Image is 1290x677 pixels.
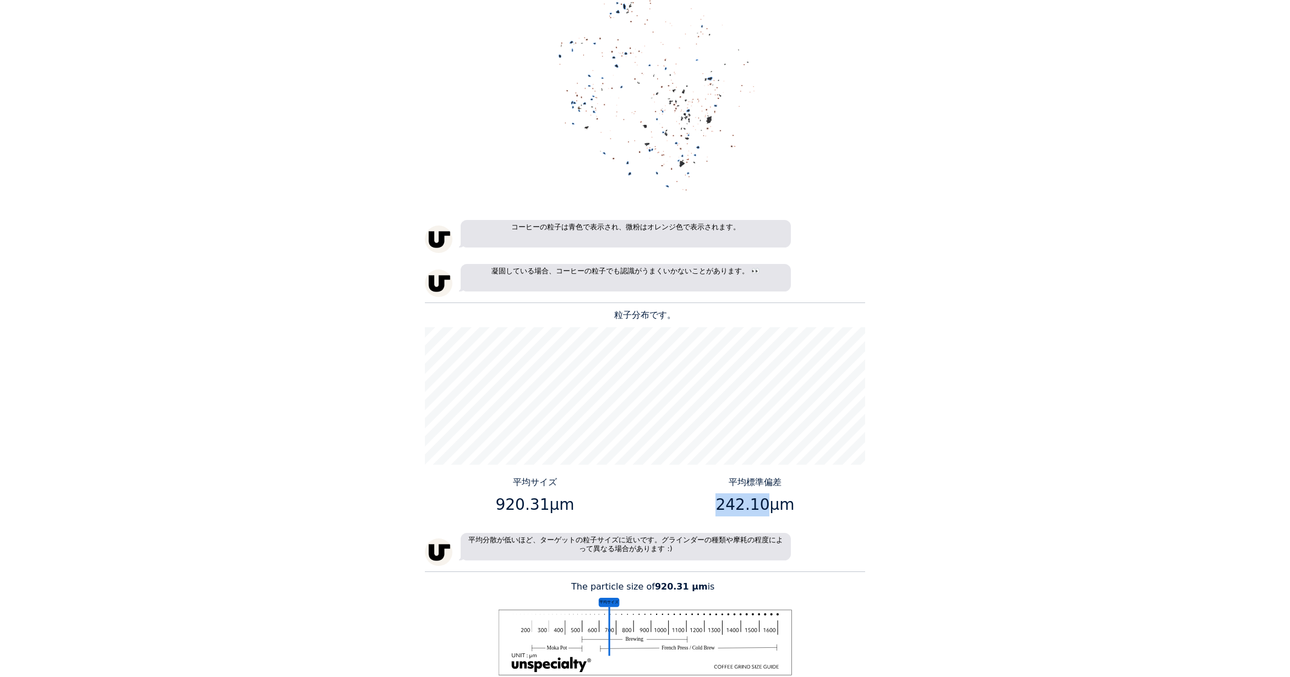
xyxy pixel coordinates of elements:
[649,493,861,516] p: 242.10μm
[461,533,791,560] p: 平均分散が低いほど、ターゲットの粒子サイズに近いです。グラインダーの種類や摩耗の程度によって異なる場合があります :)
[425,580,865,593] p: The particle size of is
[655,581,708,592] b: 920.31 μm
[429,476,641,489] p: 平均サイズ
[461,220,791,247] p: コーヒーの粒子は青色で表示され、微粉はオレンジ色で表示されます。
[461,264,791,291] p: 凝固している場合、コーヒーの粒子でも認識がうまくいかないことがあります。 👀
[425,225,452,253] img: unspecialty-logo
[425,269,452,297] img: unspecialty-logo
[425,309,865,322] p: 粒子分布です。
[599,599,619,604] tspan: 平均サイズ
[425,538,452,566] img: unspecialty-logo
[429,493,641,516] p: 920.31μm
[649,476,861,489] p: 平均標準偏差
